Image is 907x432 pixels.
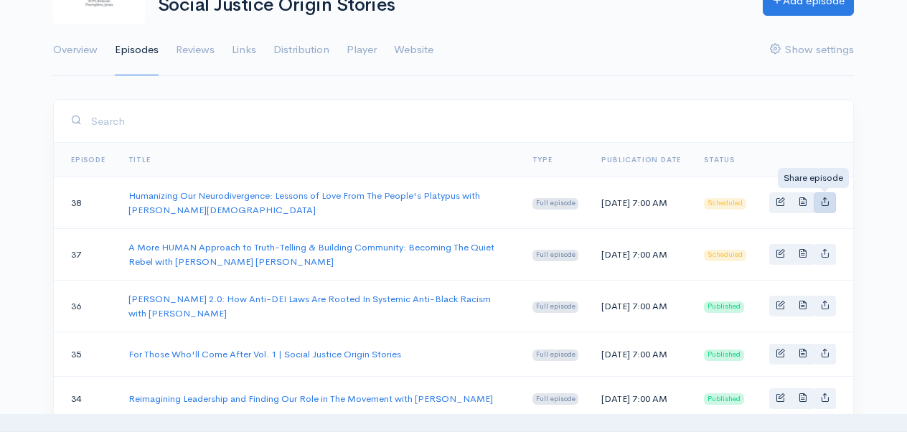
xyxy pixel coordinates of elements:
td: 37 [54,229,117,281]
a: Publication date [601,155,681,164]
span: Full episode [532,349,579,361]
td: [DATE] 7:00 AM [590,177,692,229]
span: Published [704,349,744,361]
span: Scheduled [704,250,746,261]
div: Basic example [769,192,836,213]
span: Published [704,301,744,313]
span: Status [704,155,735,164]
div: Basic example [769,344,836,365]
a: Reimagining Leadership and Finding Our Role in The Movement with [PERSON_NAME] [128,393,493,405]
span: Full episode [532,198,579,210]
span: Full episode [532,250,579,261]
td: 38 [54,177,117,229]
div: Basic example [769,244,836,265]
td: [DATE] 7:00 AM [590,281,692,332]
td: 34 [54,376,117,421]
div: Basic example [769,388,836,409]
a: Links [232,24,256,76]
a: Player [347,24,377,76]
input: Search [90,106,836,136]
a: [PERSON_NAME] 2.0: How Anti-DEI Laws Are Rooted In Systemic Anti-Black Racism with [PERSON_NAME] [128,293,491,319]
a: Episodes [115,24,159,76]
td: 35 [54,332,117,377]
a: For Those Who'll Come After Vol. 1 | Social Justice Origin Stories [128,348,401,360]
span: Full episode [532,393,579,405]
td: [DATE] 7:00 AM [590,229,692,281]
a: Type [532,155,553,164]
span: Full episode [532,301,579,313]
a: Humanizing Our Neurodivergence: Lessons of Love From The People's Platypus with [PERSON_NAME][DEM... [128,189,480,216]
a: A More HUMAN Approach to Truth-Telling & Building Community: Becoming The Quiet Rebel with [PERSO... [128,241,494,268]
div: Share episode [778,168,849,188]
span: Published [704,393,744,405]
td: [DATE] 7:00 AM [590,332,692,377]
a: Show settings [770,24,854,76]
td: [DATE] 7:00 AM [590,376,692,421]
a: Website [394,24,433,76]
a: Title [128,155,151,164]
a: Reviews [176,24,215,76]
div: Basic example [769,296,836,316]
a: Overview [53,24,98,76]
a: Episode [71,155,105,164]
a: Distribution [273,24,329,76]
span: Scheduled [704,198,746,210]
td: 36 [54,281,117,332]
